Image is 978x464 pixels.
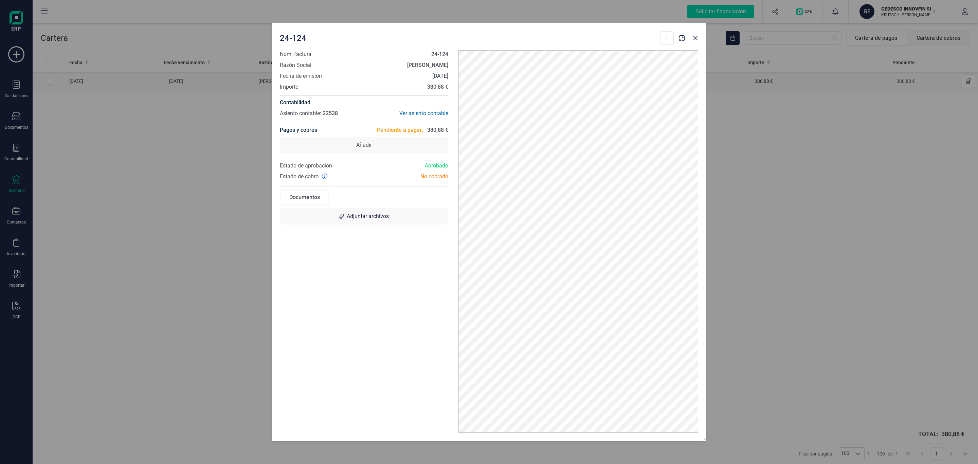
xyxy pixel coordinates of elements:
[347,212,389,220] span: Adjuntar archivos
[364,109,448,118] div: Ver asiento contable
[280,83,298,91] span: Importe
[280,123,317,137] h4: Pagos y cobros
[432,73,448,79] strong: [DATE]
[281,191,328,204] div: Documentos
[280,33,306,43] span: 24-124
[407,62,448,68] strong: [PERSON_NAME]
[280,110,321,117] span: Asiento contable:
[323,110,338,117] span: 22538
[280,72,322,80] span: Fecha de emisión
[377,126,423,134] span: Pendiente a pagar:
[690,33,701,43] button: Close
[356,141,372,149] span: Añadir
[364,162,453,170] div: Aprobado
[280,173,319,181] span: Estado de cobro
[280,99,448,107] h4: Contabilidad
[427,126,448,134] span: 380,88 €
[280,162,332,169] span: Estado de aprobación
[280,208,448,225] div: Adjuntar archivos
[427,84,448,90] strong: 380,88 €
[431,51,448,57] strong: 24-124
[364,173,453,181] div: No cobrado
[280,50,311,58] span: Núm. factura
[280,61,311,69] span: Razón Social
